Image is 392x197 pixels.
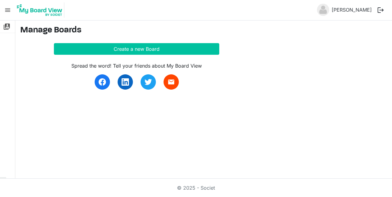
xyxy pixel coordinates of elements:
[317,4,329,16] img: no-profile-picture.svg
[3,20,10,33] span: switch_account
[99,78,106,86] img: facebook.svg
[20,25,387,36] h3: Manage Boards
[2,4,13,16] span: menu
[329,4,374,16] a: [PERSON_NAME]
[54,43,219,55] button: Create a new Board
[177,185,215,191] a: © 2025 - Societ
[54,62,219,69] div: Spread the word! Tell your friends about My Board View
[122,78,129,86] img: linkedin.svg
[15,2,67,18] a: My Board View Logo
[374,4,387,17] button: logout
[145,78,152,86] img: twitter.svg
[164,74,179,90] a: email
[168,78,175,86] span: email
[15,2,64,18] img: My Board View Logo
